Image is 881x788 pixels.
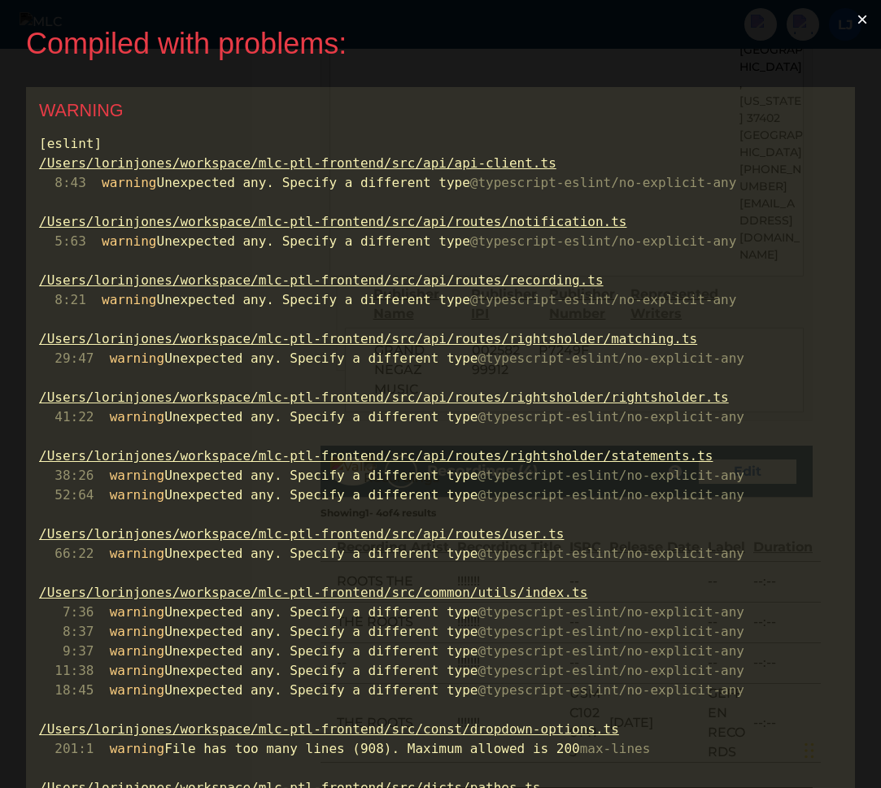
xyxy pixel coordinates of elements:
span: warning [102,292,156,307]
span: warning [110,604,164,620]
u: /Users/lorinjones/workspace/mlc-ptl-frontend/src/api/routes/recording.ts [39,272,604,288]
span: warning [110,624,164,639]
span: @typescript-eslint/no-explicit-any [478,624,744,639]
span: @typescript-eslint/no-explicit-any [478,350,744,366]
span: warning [110,643,164,659]
span: 66:22 [55,546,94,561]
span: warning [110,409,164,424]
span: 8:37 [63,624,94,639]
span: @typescript-eslint/no-explicit-any [470,233,737,249]
span: Unexpected any. Specify a different type [39,350,744,366]
span: 38:26 [55,468,94,483]
u: /Users/lorinjones/workspace/mlc-ptl-frontend/src/const/dropdown-options.ts [39,721,619,737]
span: 52:64 [55,487,94,503]
span: Unexpected any. Specify a different type [39,682,744,698]
span: Unexpected any. Specify a different type [39,468,744,483]
u: /Users/lorinjones/workspace/mlc-ptl-frontend/src/api/routes/rightsholder/rightsholder.ts [39,390,729,405]
span: warning [102,175,156,190]
span: warning [110,663,164,678]
span: File has too many lines (908). Maximum allowed is 200 [39,741,650,756]
span: warning [110,468,164,483]
span: Unexpected any. Specify a different type [39,233,736,249]
span: Unexpected any. Specify a different type [39,643,744,659]
span: @typescript-eslint/no-explicit-any [478,682,744,698]
span: 201:1 [55,741,94,756]
span: warning [110,350,164,366]
span: warning [110,682,164,698]
span: @typescript-eslint/no-explicit-any [478,663,744,678]
span: @typescript-eslint/no-explicit-any [478,409,744,424]
u: /Users/lorinjones/workspace/mlc-ptl-frontend/src/api/routes/notification.ts [39,214,626,229]
span: @typescript-eslint/no-explicit-any [478,487,744,503]
u: /Users/lorinjones/workspace/mlc-ptl-frontend/src/api/api-client.ts [39,155,556,171]
span: warning [110,487,164,503]
span: @typescript-eslint/no-explicit-any [470,175,737,190]
span: @typescript-eslint/no-explicit-any [470,292,737,307]
span: 8:21 [55,292,86,307]
span: warning [102,233,156,249]
span: 9:37 [63,643,94,659]
span: @typescript-eslint/no-explicit-any [478,546,744,561]
span: max-lines [580,741,651,756]
span: 7:36 [63,604,94,620]
span: 41:22 [55,409,94,424]
u: /Users/lorinjones/workspace/mlc-ptl-frontend/src/api/routes/rightsholder/statements.ts [39,448,713,464]
u: /Users/lorinjones/workspace/mlc-ptl-frontend/src/api/routes/rightsholder/matching.ts [39,331,697,346]
div: WARNING [39,100,842,121]
div: Compiled with problems: [26,26,829,61]
span: @typescript-eslint/no-explicit-any [478,643,744,659]
span: Unexpected any. Specify a different type [39,663,744,678]
span: 5:63 [55,233,86,249]
span: Unexpected any. Specify a different type [39,292,736,307]
span: warning [110,741,164,756]
span: Unexpected any. Specify a different type [39,604,744,620]
span: Unexpected any. Specify a different type [39,624,744,639]
span: @typescript-eslint/no-explicit-any [478,468,744,483]
span: 29:47 [55,350,94,366]
span: @typescript-eslint/no-explicit-any [478,604,744,620]
span: 8:43 [55,175,86,190]
span: 11:38 [55,663,94,678]
span: Unexpected any. Specify a different type [39,546,744,561]
u: /Users/lorinjones/workspace/mlc-ptl-frontend/src/common/utils/index.ts [39,585,587,600]
span: warning [110,546,164,561]
span: 18:45 [55,682,94,698]
u: /Users/lorinjones/workspace/mlc-ptl-frontend/src/api/routes/user.ts [39,526,564,542]
span: Unexpected any. Specify a different type [39,175,736,190]
span: Unexpected any. Specify a different type [39,409,744,424]
span: Unexpected any. Specify a different type [39,487,744,503]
